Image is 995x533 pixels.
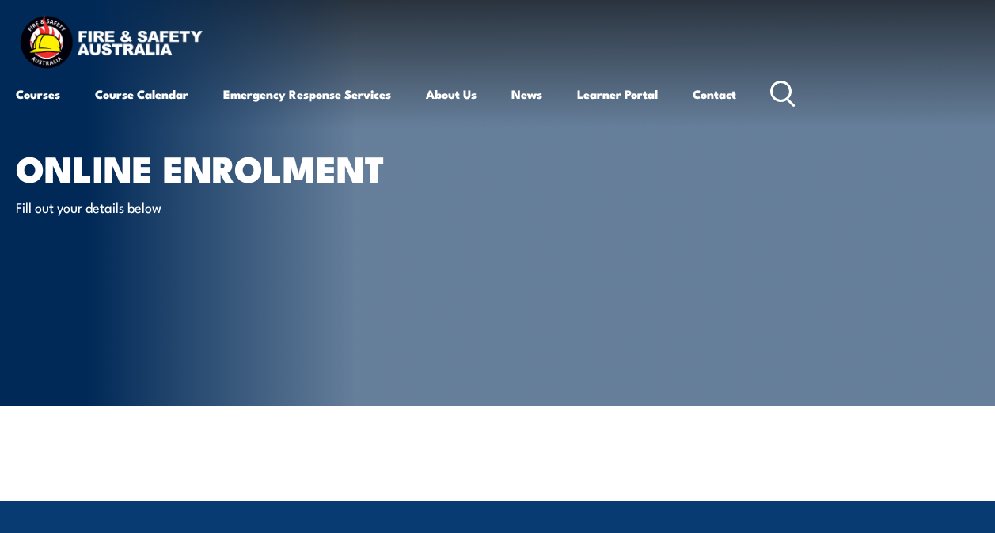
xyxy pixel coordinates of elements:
a: Course Calendar [95,75,188,113]
a: Emergency Response Services [223,75,391,113]
p: Fill out your details below [16,198,305,216]
a: About Us [426,75,477,113]
a: News [511,75,542,113]
a: Courses [16,75,60,113]
h1: Online Enrolment [16,152,407,183]
a: Contact [693,75,736,113]
a: Learner Portal [577,75,658,113]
